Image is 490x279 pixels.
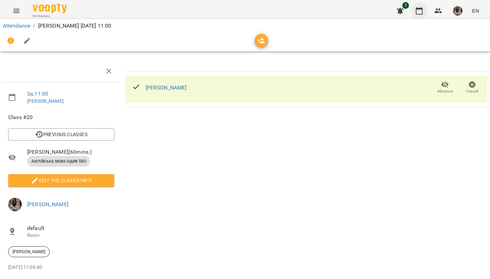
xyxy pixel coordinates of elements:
[8,174,114,186] button: Edit the class's Info
[3,22,30,29] a: Attendance
[14,130,109,138] span: Previous Classes
[33,22,35,30] li: /
[437,88,453,94] span: Absence
[472,7,479,14] span: EN
[33,14,67,18] span: For Business
[3,22,487,30] nav: breadcrumb
[469,4,482,17] button: EN
[33,3,67,13] img: Voopty Logo
[402,2,409,9] span: 1
[27,148,114,156] span: [PERSON_NAME] ( 60 mins. )
[38,22,112,30] p: [PERSON_NAME] [DATE] 11:00
[8,264,114,271] p: [DATE] 11:06:40
[8,113,114,121] span: Class #20
[8,246,50,257] div: [PERSON_NAME]
[14,176,109,184] span: Edit the class's Info
[8,3,24,19] button: Menu
[453,6,462,16] img: 7eeb5c2dceb0f540ed985a8fa2922f17.jpg
[27,91,48,97] a: Sa , 11:00
[8,128,114,141] button: Previous Classes
[27,224,114,232] span: default
[431,78,459,97] button: Absence
[27,201,68,208] a: [PERSON_NAME]
[27,232,114,239] p: Room
[146,84,187,91] a: [PERSON_NAME]
[27,158,90,164] span: Англійська мова індив 580
[466,88,478,94] span: Cancel
[459,78,486,97] button: Cancel
[9,249,49,255] span: [PERSON_NAME]
[27,98,64,104] a: [PERSON_NAME]
[8,198,22,211] img: 7eeb5c2dceb0f540ed985a8fa2922f17.jpg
